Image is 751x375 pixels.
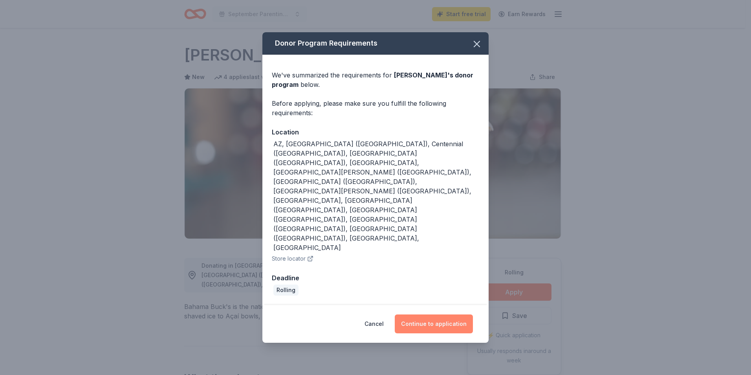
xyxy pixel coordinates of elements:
[272,99,479,118] div: Before applying, please make sure you fulfill the following requirements:
[395,314,473,333] button: Continue to application
[272,254,313,263] button: Store locator
[272,70,479,89] div: We've summarized the requirements for below.
[272,127,479,137] div: Location
[262,32,489,55] div: Donor Program Requirements
[273,285,299,296] div: Rolling
[273,139,479,252] div: AZ, [GEOGRAPHIC_DATA] ([GEOGRAPHIC_DATA]), Centennial ([GEOGRAPHIC_DATA]), [GEOGRAPHIC_DATA] ([GE...
[272,273,479,283] div: Deadline
[365,314,384,333] button: Cancel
